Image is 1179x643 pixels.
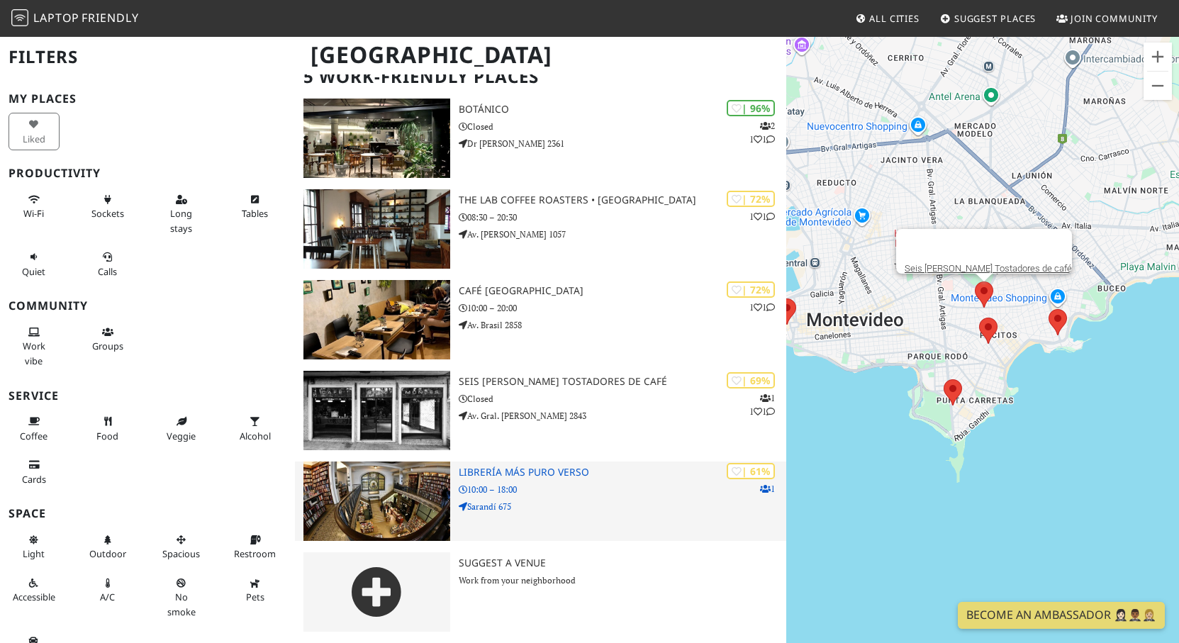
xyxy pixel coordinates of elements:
[9,389,286,403] h3: Service
[459,194,786,206] h3: The Lab Coffee Roasters • [GEOGRAPHIC_DATA]
[459,211,786,224] p: 08:30 – 20:30
[1038,229,1072,263] button: Cerrar
[20,430,48,442] span: Coffee
[23,340,45,367] span: People working
[954,12,1036,25] span: Suggest Places
[1144,72,1172,100] button: Reducir
[459,483,786,496] p: 10:00 – 18:00
[234,547,276,560] span: Restroom
[82,245,133,283] button: Calls
[849,6,925,31] a: All Cities
[156,188,207,240] button: Long stays
[82,320,133,358] button: Groups
[9,453,60,491] button: Cards
[749,301,775,314] p: 1 1
[459,318,786,332] p: Av. Brasil 2858
[22,473,46,486] span: Credit cards
[230,528,281,566] button: Restroom
[459,137,786,150] p: Dr [PERSON_NAME] 2361
[246,591,264,603] span: Pet friendly
[82,410,133,447] button: Food
[82,528,133,566] button: Outdoor
[459,228,786,241] p: Av. [PERSON_NAME] 1057
[459,466,786,479] h3: Librería Más Puro Verso
[9,92,286,106] h3: My Places
[33,10,79,26] span: Laptop
[230,188,281,225] button: Tables
[1051,6,1163,31] a: Join Community
[295,371,786,450] a: Seis Montes Tostadores de café | 69% 111 Seis [PERSON_NAME] Tostadores de café Closed Av. Gral. [...
[459,574,786,587] p: Work from your neighborhood
[299,35,783,74] h1: [GEOGRAPHIC_DATA]
[9,299,286,313] h3: Community
[459,104,786,116] h3: BOTÁNICO
[82,571,133,609] button: A/C
[727,281,775,298] div: | 72%
[459,392,786,406] p: Closed
[303,462,450,541] img: Librería Más Puro Verso
[303,189,450,269] img: The Lab Coffee Roasters • Pocitos
[9,410,60,447] button: Coffee
[100,591,115,603] span: Air conditioned
[89,547,126,560] span: Outdoor area
[459,120,786,133] p: Closed
[11,9,28,26] img: LaptopFriendly
[459,409,786,423] p: Av. Gral. [PERSON_NAME] 2843
[170,207,192,234] span: Long stays
[905,263,1072,274] a: Seis [PERSON_NAME] Tostadores de café
[303,99,450,178] img: BOTÁNICO
[240,430,271,442] span: Alcohol
[295,462,786,541] a: Librería Más Puro Verso | 61% 1 Librería Más Puro Verso 10:00 – 18:00 Sarandí 675
[727,372,775,388] div: | 69%
[749,119,775,146] p: 2 1 1
[156,571,207,623] button: No smoke
[242,207,268,220] span: Work-friendly tables
[749,391,775,418] p: 1 1 1
[91,207,124,220] span: Power sockets
[98,265,117,278] span: Video/audio calls
[167,430,196,442] span: Veggie
[9,35,286,79] h2: Filters
[9,167,286,180] h3: Productivity
[459,557,786,569] h3: Suggest a Venue
[303,371,450,450] img: Seis Montes Tostadores de café
[749,210,775,223] p: 1 1
[934,6,1042,31] a: Suggest Places
[295,280,786,359] a: Café La Latina | 72% 11 Café [GEOGRAPHIC_DATA] 10:00 – 20:00 Av. Brasil 2858
[459,376,786,388] h3: Seis [PERSON_NAME] Tostadores de café
[13,591,55,603] span: Accessible
[459,285,786,297] h3: Café [GEOGRAPHIC_DATA]
[295,189,786,269] a: The Lab Coffee Roasters • Pocitos | 72% 11 The Lab Coffee Roasters • [GEOGRAPHIC_DATA] 08:30 – 20...
[727,191,775,207] div: | 72%
[156,410,207,447] button: Veggie
[167,591,196,617] span: Smoke free
[9,245,60,283] button: Quiet
[96,430,118,442] span: Food
[23,207,44,220] span: Stable Wi-Fi
[295,99,786,178] a: BOTÁNICO | 96% 211 BOTÁNICO Closed Dr [PERSON_NAME] 2361
[303,280,450,359] img: Café La Latina
[92,340,123,352] span: Group tables
[459,500,786,513] p: Sarandí 675
[295,552,786,632] a: Suggest a Venue Work from your neighborhood
[9,528,60,566] button: Light
[162,547,200,560] span: Spacious
[23,547,45,560] span: Natural light
[9,507,286,520] h3: Space
[760,482,775,496] p: 1
[156,528,207,566] button: Spacious
[9,320,60,372] button: Work vibe
[9,571,60,609] button: Accessible
[230,571,281,609] button: Pets
[958,602,1165,629] a: Become an Ambassador 🤵🏻‍♀️🤵🏾‍♂️🤵🏼‍♀️
[82,188,133,225] button: Sockets
[82,10,138,26] span: Friendly
[727,100,775,116] div: | 96%
[1071,12,1158,25] span: Join Community
[869,12,920,25] span: All Cities
[459,301,786,315] p: 10:00 – 20:00
[22,265,45,278] span: Quiet
[230,410,281,447] button: Alcohol
[303,552,450,632] img: gray-place-d2bdb4477600e061c01bd816cc0f2ef0cfcb1ca9e3ad78868dd16fb2af073a21.png
[727,463,775,479] div: | 61%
